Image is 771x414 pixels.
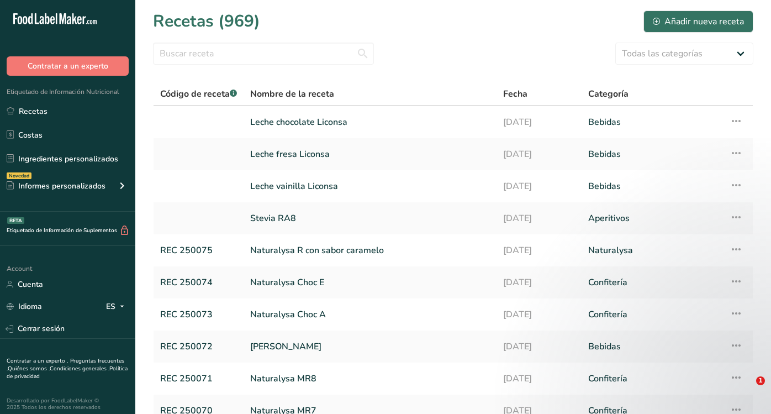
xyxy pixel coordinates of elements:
[250,335,490,358] a: [PERSON_NAME]
[503,335,575,358] a: [DATE]
[250,239,490,262] a: Naturalysa R con sabor caramelo
[8,365,50,373] a: Quiénes somos .
[250,207,490,230] a: Stevia RA8
[588,111,716,134] a: Bebidas
[503,239,575,262] a: [DATE]
[503,271,575,294] a: [DATE]
[250,367,490,390] a: Naturalysa MR8
[588,207,716,230] a: Aperitivos
[7,180,105,192] div: Informes personalizados
[7,357,124,373] a: Preguntas frecuentes .
[7,172,31,179] div: Novedad
[588,239,716,262] a: Naturalysa
[756,376,765,385] span: 1
[160,335,237,358] a: REC 250072
[7,217,24,224] div: BETA
[160,367,237,390] a: REC 250071
[588,271,716,294] a: Confitería
[503,367,575,390] a: [DATE]
[7,397,129,411] div: Desarrollado por FoodLabelMaker © 2025 Todos los derechos reservados
[106,300,129,313] div: ES
[160,303,237,326] a: REC 250073
[588,87,629,101] span: Categoría
[503,207,575,230] a: [DATE]
[7,56,129,76] button: Contratar a un experto
[643,11,753,33] button: Añadir nueva receta
[503,87,527,101] span: Fecha
[588,367,716,390] a: Confitería
[503,143,575,166] a: [DATE]
[653,15,744,28] div: Añadir nueva receta
[153,9,260,34] h1: Recetas (969)
[503,111,575,134] a: [DATE]
[733,376,760,403] iframe: Intercom live chat
[250,271,490,294] a: Naturalysa Choc E
[160,88,237,100] span: Código de receta
[503,175,575,198] a: [DATE]
[7,357,68,365] a: Contratar a un experto .
[160,271,237,294] a: REC 250074
[250,87,334,101] span: Nombre de la receta
[250,143,490,166] a: Leche fresa Liconsa
[250,175,490,198] a: Leche vainilla Liconsa
[160,239,237,262] a: REC 250075
[503,303,575,326] a: [DATE]
[7,297,42,316] a: Idioma
[588,175,716,198] a: Bebidas
[7,365,128,380] a: Política de privacidad
[588,143,716,166] a: Bebidas
[250,303,490,326] a: Naturalysa Choc A
[153,43,374,65] input: Buscar receta
[250,111,490,134] a: Leche chocolate Liconsa
[50,365,109,373] a: Condiciones generales .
